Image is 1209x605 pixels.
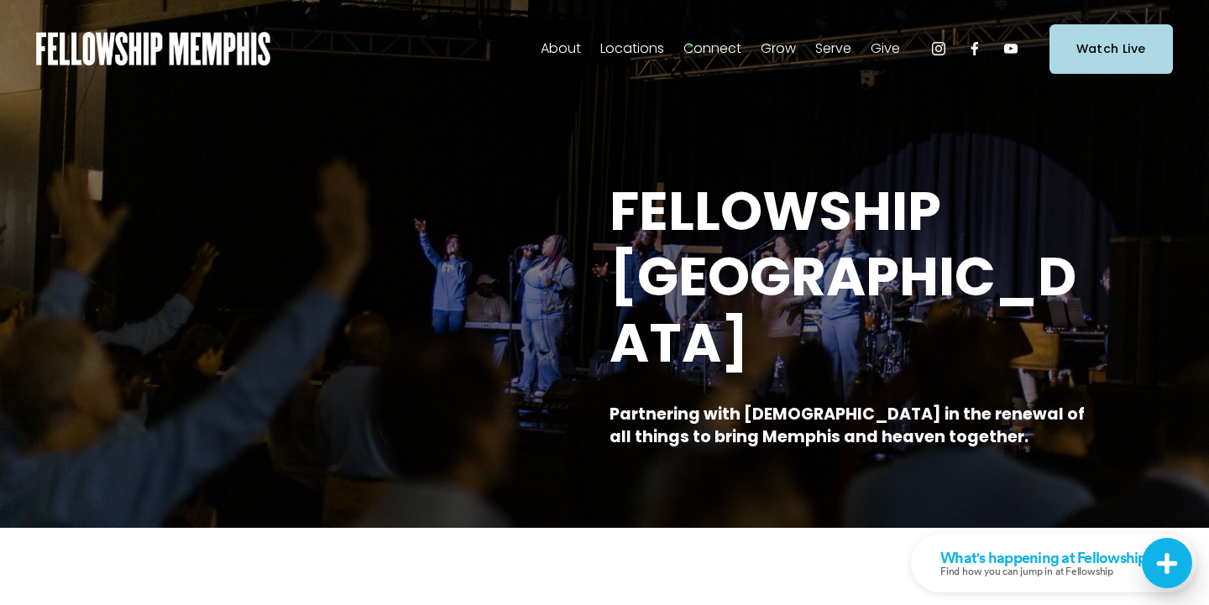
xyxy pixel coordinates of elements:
span: About [541,37,581,61]
div: What's happening at Fellowship... [29,16,249,31]
img: Fellowship Memphis [36,32,270,65]
strong: FELLOWSHIP [GEOGRAPHIC_DATA] [610,174,1076,381]
a: Watch Live [1049,24,1173,74]
a: folder dropdown [815,35,851,62]
strong: Partnering with [DEMOGRAPHIC_DATA] in the renewal of all things to bring Memphis and heaven toget... [610,403,1088,448]
a: YouTube [1002,40,1019,57]
a: folder dropdown [600,35,664,62]
span: Give [871,37,900,61]
a: Instagram [930,40,947,57]
p: Find how you can jump in at Fellowship [29,33,249,43]
span: Locations [600,37,664,61]
a: Facebook [966,40,983,57]
a: folder dropdown [541,35,581,62]
span: Connect [683,37,741,61]
span: Grow [761,37,796,61]
a: folder dropdown [761,35,796,62]
a: folder dropdown [871,35,900,62]
a: folder dropdown [683,35,741,62]
span: Serve [815,37,851,61]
